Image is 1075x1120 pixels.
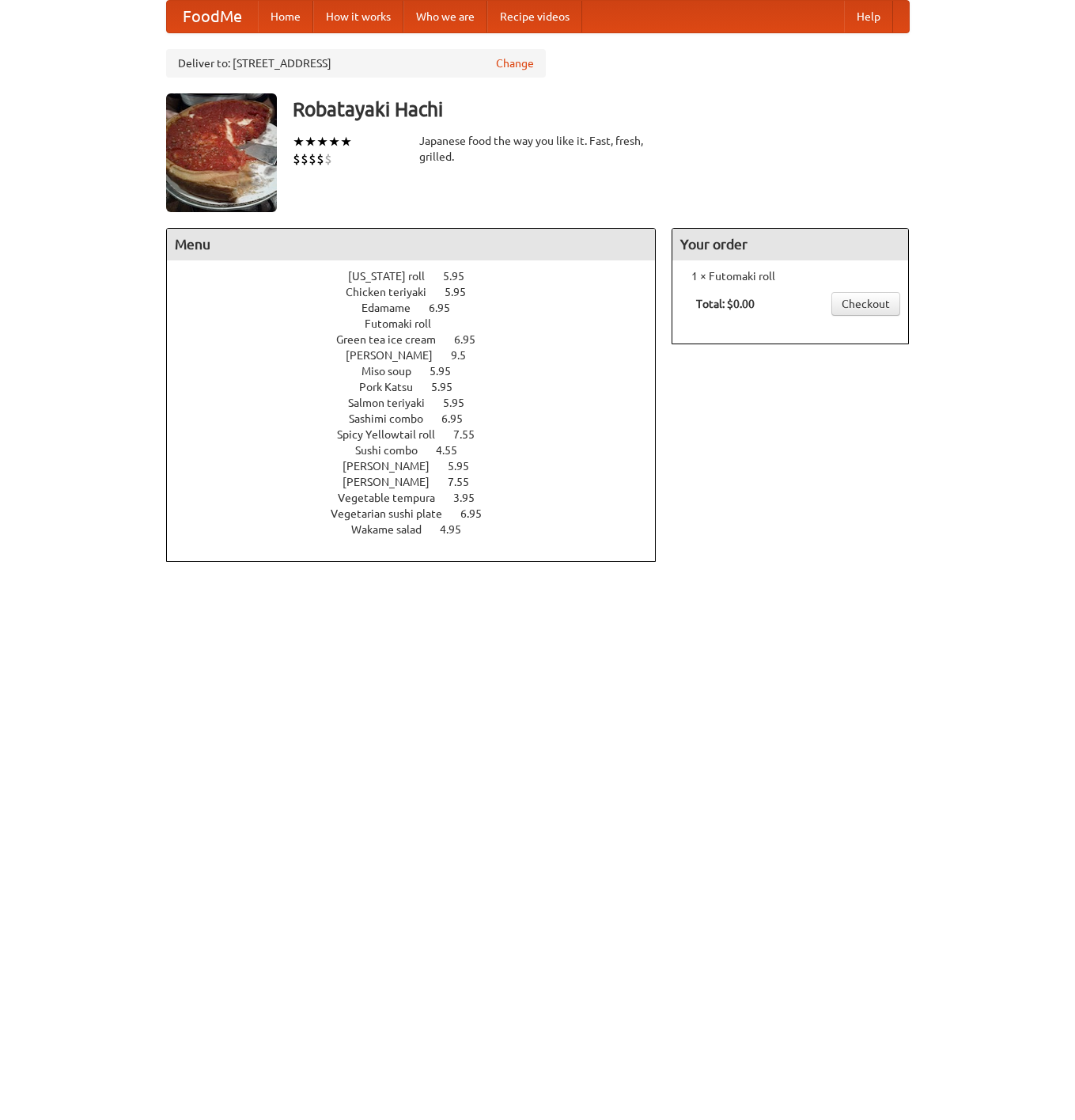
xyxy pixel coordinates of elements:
[365,317,447,330] span: Futomaki roll
[336,333,505,346] a: Green tea ice cream 6.95
[166,49,546,78] div: Deliver to: [STREET_ADDRESS]
[305,133,316,150] li: ★
[338,492,451,504] span: Vegetable tempura
[443,270,480,283] span: 5.95
[460,507,498,520] span: 6.95
[445,286,482,298] span: 5.95
[328,133,340,150] li: ★
[313,1,403,32] a: How it works
[346,286,442,298] span: Chicken teriyaki
[361,365,427,378] span: Miso soup
[293,93,910,125] h3: Robatayaki Hachi
[844,1,893,32] a: Help
[361,302,479,314] a: Edamame 6.95
[336,333,452,346] span: Green tea ice cream
[696,298,755,310] b: Total: $0.00
[348,397,441,409] span: Salmon teriyaki
[453,492,490,504] span: 3.95
[346,349,449,362] span: [PERSON_NAME]
[316,133,328,150] li: ★
[348,270,441,283] span: [US_STATE] roll
[443,397,480,409] span: 5.95
[293,133,305,150] li: ★
[430,365,467,378] span: 5.95
[454,333,491,346] span: 6.95
[436,444,473,457] span: 4.55
[403,1,487,32] a: Who we are
[441,412,479,425] span: 6.95
[346,286,495,298] a: Chicken teriyaki 5.95
[316,150,324,168] li: $
[496,55,534,71] a: Change
[343,476,498,488] a: [PERSON_NAME] 7.55
[451,349,482,362] span: 9.5
[308,150,316,168] li: $
[337,428,504,441] a: Spicy Yellowtail roll 7.55
[359,381,482,393] a: Pork Katsu 5.95
[419,133,657,165] div: Japanese food the way you like it. Fast, fresh, grilled.
[448,476,485,488] span: 7.55
[355,444,433,457] span: Sushi combo
[167,229,656,260] h4: Menu
[331,507,458,520] span: Vegetarian sushi plate
[429,302,466,314] span: 6.95
[338,492,504,504] a: Vegetable tempura 3.95
[487,1,582,32] a: Recipe videos
[348,270,494,283] a: [US_STATE] roll 5.95
[365,317,476,330] a: Futomaki roll
[349,412,439,425] span: Sashimi combo
[301,150,308,168] li: $
[343,460,498,473] a: [PERSON_NAME] 5.95
[331,507,511,520] a: Vegetarian sushi plate 6.95
[672,229,908,260] h4: Your order
[348,397,494,409] a: Salmon teriyaki 5.95
[324,150,332,168] li: $
[293,150,301,168] li: $
[361,302,426,314] span: Edamame
[340,133,352,150] li: ★
[448,460,485,473] span: 5.95
[166,93,277,212] img: angular.jpg
[355,444,486,457] a: Sushi combo 4.55
[453,428,490,441] span: 7.55
[346,349,495,362] a: [PERSON_NAME] 9.5
[440,523,477,536] span: 4.95
[351,523,437,536] span: Wakame salad
[343,460,445,473] span: [PERSON_NAME]
[258,1,313,32] a: Home
[351,523,490,536] a: Wakame salad 4.95
[431,381,468,393] span: 5.95
[680,268,900,284] li: 1 × Futomaki roll
[167,1,258,32] a: FoodMe
[337,428,451,441] span: Spicy Yellowtail roll
[343,476,445,488] span: [PERSON_NAME]
[361,365,480,378] a: Miso soup 5.95
[349,412,492,425] a: Sashimi combo 6.95
[359,381,429,393] span: Pork Katsu
[831,292,900,316] a: Checkout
